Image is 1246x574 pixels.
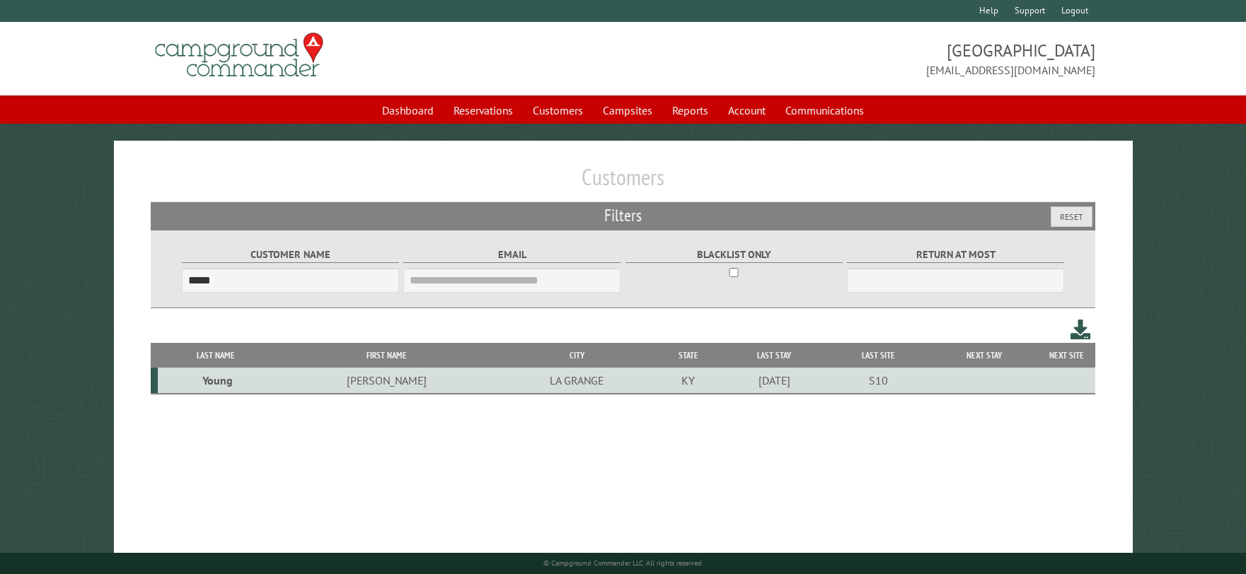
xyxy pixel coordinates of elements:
[158,368,274,394] td: Young
[1039,343,1095,368] th: Next Site
[151,202,1095,229] h2: Filters
[1071,317,1091,343] a: Download this customer list (.csv)
[930,343,1039,368] th: Next Stay
[654,368,722,394] td: KY
[623,39,1095,78] span: [GEOGRAPHIC_DATA] [EMAIL_ADDRESS][DOMAIN_NAME]
[275,343,500,368] th: First Name
[1051,206,1092,227] button: Reset
[777,97,872,124] a: Communications
[654,343,722,368] th: State
[524,97,592,124] a: Customers
[403,247,621,263] label: Email
[826,343,930,368] th: Last Site
[720,97,774,124] a: Account
[275,368,500,394] td: [PERSON_NAME]
[182,247,399,263] label: Customer Name
[664,97,717,124] a: Reports
[151,28,328,83] img: Campground Commander
[625,247,843,263] label: Blacklist only
[724,373,824,387] div: [DATE]
[500,343,654,368] th: City
[543,558,703,568] small: © Campground Commander LLC. All rights reserved.
[594,97,661,124] a: Campsites
[722,343,826,368] th: Last Stay
[500,368,654,394] td: LA GRANGE
[374,97,442,124] a: Dashboard
[158,343,274,368] th: Last Name
[826,368,930,394] td: S10
[151,163,1095,202] h1: Customers
[847,247,1064,263] label: Return at most
[445,97,521,124] a: Reservations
